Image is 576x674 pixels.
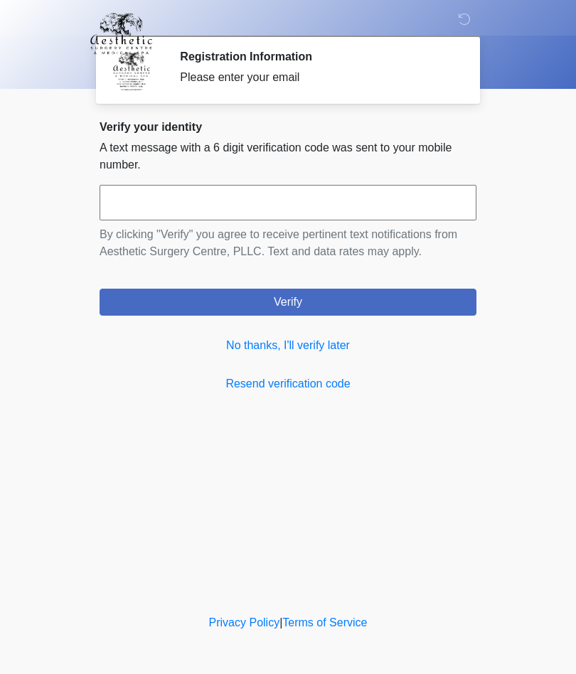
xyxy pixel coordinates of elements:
[180,69,455,86] div: Please enter your email
[279,616,282,628] a: |
[209,616,280,628] a: Privacy Policy
[100,226,476,260] p: By clicking "Verify" you agree to receive pertinent text notifications from Aesthetic Surgery Cen...
[100,337,476,354] a: No thanks, I'll verify later
[100,289,476,316] button: Verify
[110,50,153,92] img: Agent Avatar
[100,139,476,173] p: A text message with a 6 digit verification code was sent to your mobile number.
[100,375,476,392] a: Resend verification code
[282,616,367,628] a: Terms of Service
[85,11,157,56] img: Aesthetic Surgery Centre, PLLC Logo
[100,120,476,134] h2: Verify your identity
